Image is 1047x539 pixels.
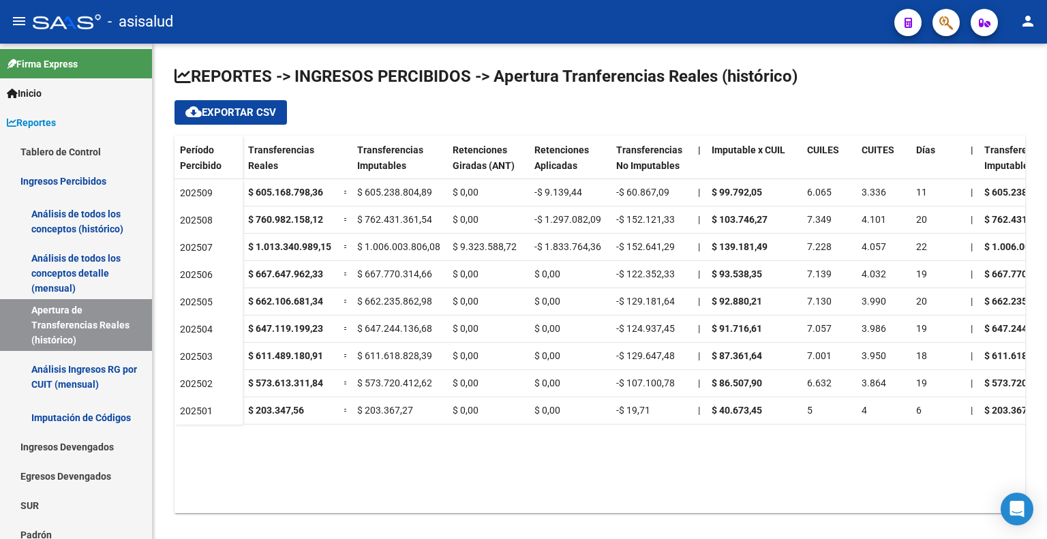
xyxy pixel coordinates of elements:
span: $ 9.323.588,72 [453,241,517,252]
span: | [698,187,700,198]
strong: $ 611.489.180,91 [248,350,323,361]
datatable-header-cell: CUILES [802,136,856,193]
span: 7.349 [807,214,832,225]
span: 4.057 [862,241,886,252]
datatable-header-cell: Transferencias Reales [243,136,338,193]
strong: $ 605.168.798,36 [248,187,323,198]
span: 19 [916,323,927,334]
span: $ 0,00 [453,323,479,334]
datatable-header-cell: | [693,136,706,193]
datatable-header-cell: | [965,136,979,193]
span: $ 667.770.314,66 [357,268,432,279]
span: Transferencias Imputables [357,144,423,171]
span: | [971,214,973,225]
span: $ 203.367,27 [357,405,413,416]
span: | [971,350,973,361]
span: = [344,214,349,225]
strong: $ 667.647.962,33 [248,268,323,279]
span: | [971,187,973,198]
span: | [971,296,973,307]
span: $ 0,00 [453,350,479,361]
span: -$ 152.121,33 [616,214,675,225]
strong: $ 1.013.340.989,15 [248,241,331,252]
strong: $ 139.181,49 [712,241,768,252]
datatable-header-cell: CUITES [856,136,911,193]
datatable-header-cell: Transferencias No Imputables [611,136,693,193]
strong: $ 647.119.199,23 [248,323,323,334]
strong: $ 662.106.681,34 [248,296,323,307]
span: 4.032 [862,268,886,279]
datatable-header-cell: Días [911,136,965,193]
span: $ 0,00 [453,378,479,388]
datatable-header-cell: Retenciones Giradas (ANT) [447,136,529,193]
span: $ 0,00 [453,187,479,198]
span: REPORTES -> INGRESOS PERCIBIDOS -> Apertura Tranferencias Reales (histórico) [174,67,798,86]
span: -$ 124.937,45 [616,323,675,334]
span: | [971,323,973,334]
span: | [698,350,700,361]
span: 202507 [180,242,213,253]
datatable-header-cell: Retenciones Aplicadas [529,136,611,193]
span: 11 [916,187,927,198]
span: 7.001 [807,350,832,361]
span: $ 1.006.003.806,08 [357,241,440,252]
span: $ 611.618.828,39 [357,350,432,361]
span: 3.864 [862,378,886,388]
span: 202501 [180,405,213,416]
span: 7.057 [807,323,832,334]
span: = [344,378,349,388]
span: 3.950 [862,350,886,361]
span: 20 [916,214,927,225]
span: = [344,350,349,361]
span: | [698,378,700,388]
span: | [698,241,700,252]
datatable-header-cell: Transferencias Imputables [352,136,447,193]
strong: $ 573.613.311,84 [248,378,323,388]
span: -$ 122.352,33 [616,268,675,279]
span: -$ 152.641,29 [616,241,675,252]
strong: $ 91.716,61 [712,323,762,334]
span: | [971,268,973,279]
span: 3.990 [862,296,886,307]
span: = [344,296,349,307]
strong: $ 103.746,27 [712,214,768,225]
span: 6.065 [807,187,832,198]
datatable-header-cell: Imputable x CUIL [706,136,802,193]
span: Reportes [7,115,56,130]
span: Días [916,144,935,155]
strong: $ 86.507,90 [712,378,762,388]
strong: $ 760.982.158,12 [248,214,323,225]
span: $ 0,00 [534,378,560,388]
span: -$ 19,71 [616,405,650,416]
span: | [971,378,973,388]
span: $ 0,00 [534,350,560,361]
span: Firma Express [7,57,78,72]
span: -$ 9.139,44 [534,187,582,198]
span: | [698,296,700,307]
span: 202504 [180,324,213,335]
span: Retenciones Giradas (ANT) [453,144,515,171]
span: 202502 [180,378,213,389]
span: | [698,405,700,416]
div: Open Intercom Messenger [1001,493,1033,525]
span: 7.130 [807,296,832,307]
span: CUITES [862,144,894,155]
span: Inicio [7,86,42,101]
span: $ 647.244.136,68 [357,323,432,334]
span: | [698,144,701,155]
span: $ 0,00 [534,323,560,334]
span: 202505 [180,296,213,307]
span: 19 [916,378,927,388]
span: 18 [916,350,927,361]
span: 7.139 [807,268,832,279]
strong: $ 203.367,27 [984,405,1040,416]
span: 202503 [180,351,213,362]
strong: $ 40.673,45 [712,405,762,416]
span: 4.101 [862,214,886,225]
span: $ 0,00 [453,296,479,307]
span: -$ 129.181,64 [616,296,675,307]
span: 7.228 [807,241,832,252]
span: $ 0,00 [453,268,479,279]
span: Período Percibido [180,144,222,171]
span: $ 0,00 [453,214,479,225]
